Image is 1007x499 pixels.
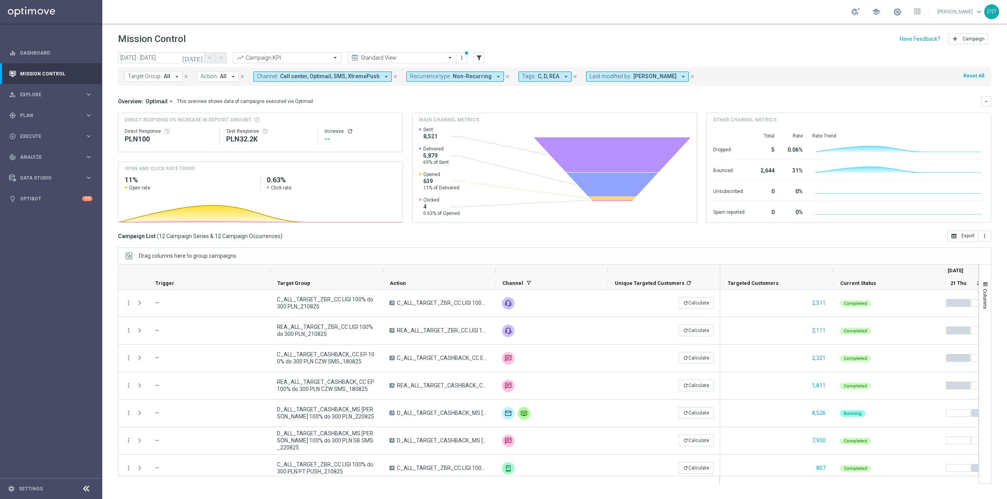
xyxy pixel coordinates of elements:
[392,72,399,81] button: close
[325,128,396,134] div: Increase
[177,98,313,105] div: This overview shows data of campaigns executed via Optimail
[125,134,213,144] div: PLN100
[125,327,132,334] button: more_vert
[226,128,311,134] div: Test Response
[9,50,16,57] i: equalizer
[572,74,578,79] i: close
[277,406,376,420] span: D_ALL_TARGET_CASHBACK_MS SIATKA 100% do 300 PLN_220825
[633,73,677,80] span: [PERSON_NAME]
[679,352,714,364] button: refreshCalculate
[502,462,515,475] img: XtremePush
[679,462,714,474] button: refreshCalculate
[118,372,720,400] div: Press SPACE to select this row.
[844,466,867,471] span: Completed
[518,72,572,82] button: Tags: C, D, REA arrow_drop_down
[397,437,489,444] span: D_ALL_TARGET_CASHBACK_MS SIATKA 100% do 300 PLN SB SMS_220825
[538,73,559,80] span: C, D, REA
[205,52,216,63] button: arrow_back
[277,461,376,475] span: C_ALL_TARGET_ZBR_CC LIGI 100% do 300 PLN PT PUSH_210825
[397,299,489,306] span: C_ALL_TARGET_ZBR_CC LIGI 100% do 300 PLN_210825
[937,6,984,18] a: [PERSON_NAME]keyboard_arrow_down
[85,91,92,98] i: keyboard_arrow_right
[812,133,985,139] div: Rate Trend
[947,231,978,242] button: open_in_browser Export
[182,54,203,61] i: [DATE]
[201,73,218,80] span: Action:
[464,50,469,56] div: There are unsaved changes
[9,188,92,209] div: Optibot
[9,133,16,140] i: play_circle_outline
[844,383,867,389] span: Completed
[9,175,93,181] div: Data Studio keyboard_arrow_right
[423,127,437,133] span: Sent
[125,437,132,444] i: more_vert
[20,155,85,160] span: Analyze
[397,327,489,334] span: REA_ALL_TARGET_ZBR_CC LIGI 100% do 300 PLN_210825
[947,233,991,239] multiple-options-button: Export to CSV
[590,73,631,80] span: Last modified by:
[157,233,159,240] span: (
[502,297,515,310] div: Call center
[9,91,85,98] div: Explore
[125,116,251,123] span: Direct Response VS Increase In Deposit Amount
[230,73,237,80] i: arrow_drop_down
[689,72,696,81] button: close
[683,410,688,416] i: refresh
[563,73,570,80] i: arrow_drop_down
[754,184,775,197] div: 0
[277,378,376,393] span: REA_ALL_TARGET_CASHBACK_CC EP 100% do 300 PLN CZW SMS_180825
[155,355,159,361] span: —
[840,280,876,286] span: Current Status
[811,381,826,391] button: 1,811
[125,409,132,416] button: more_vert
[459,55,465,61] i: more_vert
[125,382,132,389] i: more_vert
[271,185,291,191] span: Click rate
[679,380,714,391] button: refreshCalculate
[952,36,958,42] i: add
[393,74,398,79] i: close
[948,268,963,273] span: [DATE]
[872,7,880,16] span: school
[155,410,159,416] span: —
[9,196,93,202] button: lightbulb Optibot +10
[9,133,93,139] div: play_circle_outline Execute keyboard_arrow_right
[9,92,93,98] button: person_search Explore keyboard_arrow_right
[784,163,803,176] div: 31%
[397,354,489,361] span: C_ALL_TARGET_CASHBACK_CC EP 100% do 300 PLN CZW SMS_180825
[423,185,459,191] span: 11% of Delivered
[423,203,460,210] span: 4
[844,328,867,334] span: Completed
[277,296,376,310] span: C_ALL_TARGET_ZBR_CC LIGI 100% do 300 PLN_210825
[811,326,826,336] button: 2,111
[389,356,395,360] span: A
[118,455,720,482] div: Press SPACE to select this row.
[155,437,159,444] span: —
[9,174,85,182] div: Data Studio
[125,175,254,185] h2: 11%
[280,73,380,80] span: Call center, Optimail, SMS, XtremePush
[423,171,459,178] span: Opened
[8,485,15,492] i: settings
[9,112,85,119] div: Plan
[811,436,826,446] button: 7,950
[713,143,745,155] div: Dropped
[20,113,85,118] span: Plan
[840,327,871,334] colored-tag: Completed
[125,464,132,471] button: more_vert
[226,134,311,144] div: PLN32,200
[754,163,775,176] div: 2,644
[784,133,803,139] div: Rate
[423,159,449,165] span: 69% of Sent
[9,91,16,98] i: person_search
[143,98,177,105] button: Optimail arrow_drop_down
[950,280,966,286] span: 21 Thu
[978,231,991,242] button: more_vert
[146,98,168,105] span: Optimail
[253,72,392,82] button: Channel: Call center, Optimail, SMS, XtremePush arrow_drop_down
[351,54,359,62] i: preview
[784,184,803,197] div: 0%
[383,73,390,80] i: arrow_drop_down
